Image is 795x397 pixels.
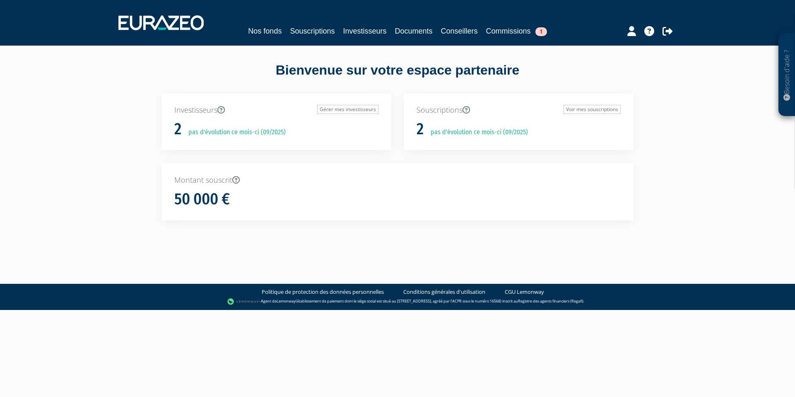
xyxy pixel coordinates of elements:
a: Documents [395,25,433,37]
img: logo-lemonway.png [227,298,259,306]
p: Besoin d'aide ? [782,38,792,112]
p: Investisseurs [174,105,378,116]
a: Conseillers [441,25,478,37]
a: Registre des agents financiers (Regafi) [518,298,583,304]
a: Voir mes souscriptions [564,105,621,114]
h1: 2 [174,121,181,138]
a: Commissions1 [486,25,547,37]
div: Bienvenue sur votre espace partenaire [155,61,640,93]
a: Politique de protection des données personnelles [262,288,384,296]
span: 1 [535,27,547,36]
h1: 2 [417,121,424,138]
p: Souscriptions [417,105,621,116]
a: Conditions générales d'utilisation [403,288,485,296]
a: Lemonway [277,298,296,304]
p: pas d'évolution ce mois-ci (09/2025) [183,128,286,137]
a: CGU Lemonway [505,288,544,296]
a: Souscriptions [290,25,335,37]
p: Montant souscrit [174,175,621,186]
div: - Agent de (établissement de paiement dont le siège social est situé au [STREET_ADDRESS], agréé p... [8,298,787,306]
img: 1732889491-logotype_eurazeo_blanc_rvb.png [118,15,204,30]
a: Gérer mes investisseurs [317,105,378,114]
a: Investisseurs [343,25,386,37]
h1: 50 000 € [174,191,230,208]
p: pas d'évolution ce mois-ci (09/2025) [425,128,528,137]
a: Nos fonds [248,25,282,37]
